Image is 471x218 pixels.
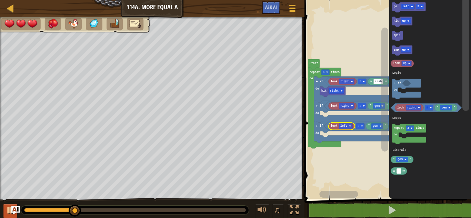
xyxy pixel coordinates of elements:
[331,71,340,74] text: times
[368,124,370,128] text: "
[340,80,349,83] text: right
[360,104,361,108] text: =
[394,88,397,92] text: do
[398,82,401,85] text: if
[427,106,428,110] text: =
[397,106,404,110] text: look
[393,62,400,65] text: look
[65,18,82,30] li: Friends must survive.
[340,104,349,108] text: right
[392,71,401,75] text: Logic
[321,89,327,93] text: hit
[418,5,419,8] text: 3
[402,5,409,8] text: left
[394,19,399,23] text: hit
[284,1,301,18] button: Show game menu
[394,48,399,52] text: zap
[265,4,277,10] span: Ask AI
[3,204,17,218] button: Ctrl + P: Play
[416,126,424,130] text: times
[330,89,339,93] text: right
[394,126,404,130] text: repeat
[374,104,380,108] text: gem
[398,158,403,161] text: gem
[442,106,447,110] text: gem
[331,124,338,128] text: look
[394,133,397,136] text: do
[310,77,313,80] text: do
[45,18,61,30] li: Defeat the enemies.
[394,34,401,37] text: spin
[403,62,407,65] text: up
[272,204,284,218] button: ♫
[320,80,323,83] text: if
[437,106,439,110] text: "
[370,104,372,108] text: "
[360,80,361,83] text: =
[320,124,323,128] text: if
[310,62,318,65] text: Start
[262,1,280,14] button: Ask AI
[11,206,20,215] button: Ask AI
[323,71,324,74] text: 6
[394,5,397,8] text: go
[393,148,407,152] text: Literals
[331,104,338,108] text: look
[453,106,455,110] text: "
[402,19,406,23] text: up
[107,18,123,30] li: Go to the raft.
[340,124,347,128] text: left
[393,158,395,161] text: "
[375,80,382,83] text: crab
[315,112,319,115] text: do
[358,124,360,128] text: =
[274,205,281,215] span: ♫
[331,80,338,83] text: look
[402,48,406,52] text: up
[315,132,319,135] text: do
[373,124,378,128] text: gem
[127,18,143,30] li: Only 10 lines of code
[408,106,416,110] text: right
[408,126,409,130] text: 3
[1,18,40,30] li: Your hero must survive.
[410,158,411,161] text: "
[320,104,323,108] text: if
[310,71,320,74] text: repeat
[255,204,269,218] button: Adjust volume
[392,116,401,120] text: Loops
[86,18,102,30] li: Collect the gems.
[287,204,301,218] button: Toggle fullscreen
[315,87,319,91] text: do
